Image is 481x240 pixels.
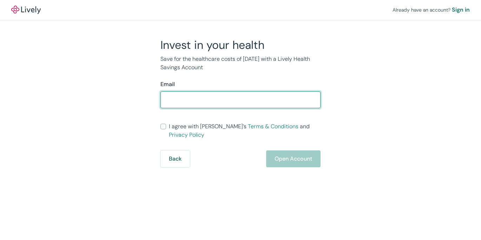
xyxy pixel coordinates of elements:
[160,150,190,167] button: Back
[11,6,41,14] a: LivelyLively
[169,122,321,139] span: I agree with [PERSON_NAME]’s and
[393,6,470,14] div: Already have an account?
[169,131,204,138] a: Privacy Policy
[11,6,41,14] img: Lively
[160,38,321,52] h2: Invest in your health
[452,6,470,14] a: Sign in
[160,80,175,89] label: Email
[248,123,298,130] a: Terms & Conditions
[160,55,321,72] p: Save for the healthcare costs of [DATE] with a Lively Health Savings Account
